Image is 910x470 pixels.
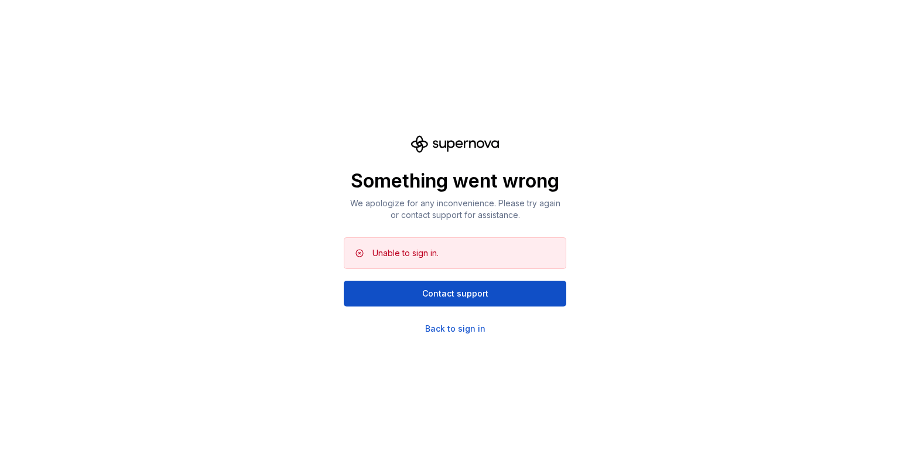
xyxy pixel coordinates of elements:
div: Unable to sign in. [372,247,439,259]
p: Something went wrong [344,169,566,193]
a: Back to sign in [425,323,485,335]
span: Contact support [422,288,488,299]
button: Contact support [344,281,566,306]
p: We apologize for any inconvenience. Please try again or contact support for assistance. [344,197,566,221]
